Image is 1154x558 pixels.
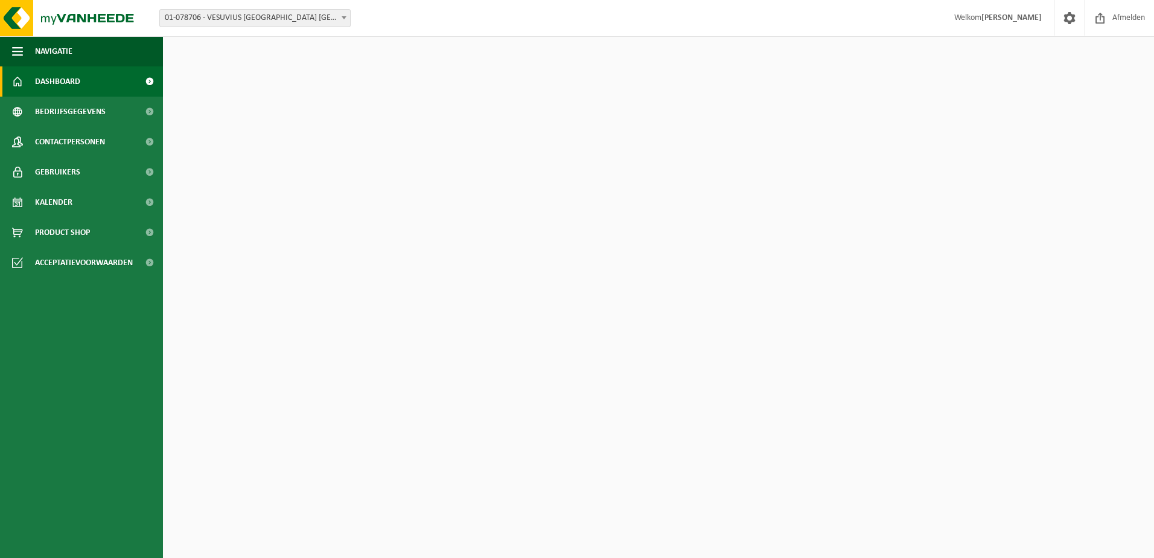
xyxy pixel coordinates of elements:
[35,157,80,187] span: Gebruikers
[35,248,133,278] span: Acceptatievoorwaarden
[35,36,72,66] span: Navigatie
[981,13,1042,22] strong: [PERSON_NAME]
[35,187,72,217] span: Kalender
[160,10,350,27] span: 01-078706 - VESUVIUS BELGIUM NV - OOSTENDE
[35,217,90,248] span: Product Shop
[35,97,106,127] span: Bedrijfsgegevens
[35,127,105,157] span: Contactpersonen
[35,66,80,97] span: Dashboard
[159,9,351,27] span: 01-078706 - VESUVIUS BELGIUM NV - OOSTENDE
